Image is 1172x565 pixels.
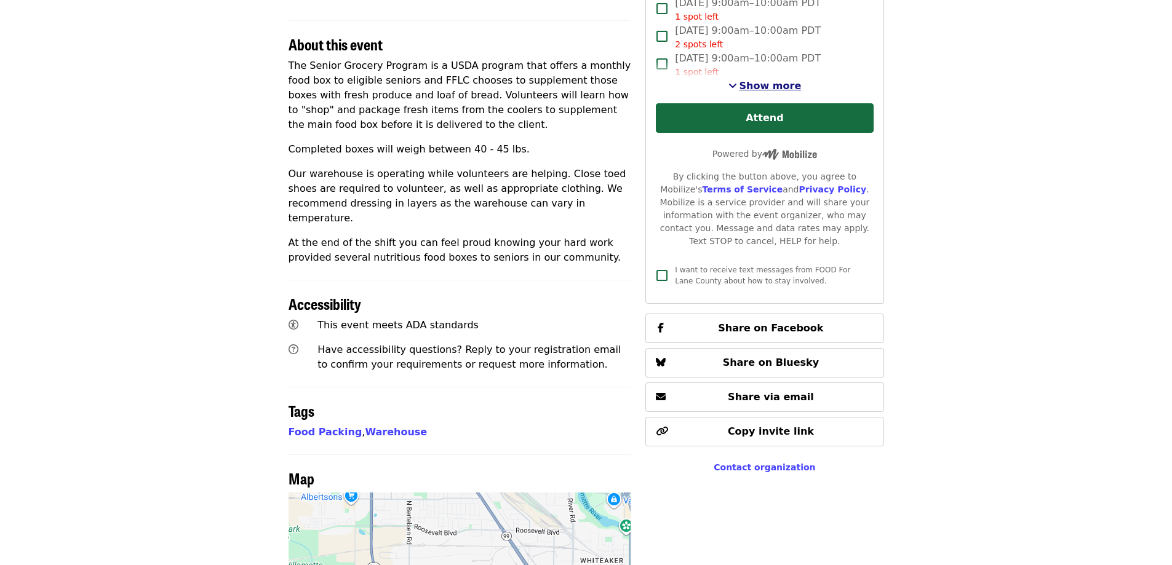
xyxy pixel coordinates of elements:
[656,103,873,133] button: Attend
[675,39,723,49] span: 2 spots left
[656,170,873,248] div: By clicking the button above, you agree to Mobilize's and . Mobilize is a service provider and wi...
[675,51,821,79] span: [DATE] 9:00am–10:00am PDT
[289,58,631,132] p: The Senior Grocery Program is a USDA program that offers a monthly food box to eligible seniors a...
[739,80,802,92] span: Show more
[289,426,362,438] a: Food Packing
[762,149,817,160] img: Powered by Mobilize
[718,322,823,334] span: Share on Facebook
[675,266,850,285] span: I want to receive text messages from FOOD For Lane County about how to stay involved.
[289,293,361,314] span: Accessibility
[289,400,314,421] span: Tags
[317,344,621,370] span: Have accessibility questions? Reply to your registration email to confirm your requirements or re...
[289,235,631,265] p: At the end of the shift you can feel proud knowing your hard work provided several nutritious foo...
[289,142,631,157] p: Completed boxes will weigh between 40 - 45 lbs.
[712,149,817,159] span: Powered by
[645,417,883,446] button: Copy invite link
[728,425,814,437] span: Copy invite link
[289,467,314,489] span: Map
[289,344,298,355] i: question-circle icon
[645,382,883,412] button: Share via email
[714,462,815,472] a: Contact organization
[289,319,298,331] i: universal-access icon
[728,391,814,403] span: Share via email
[317,319,479,331] span: This event meets ADA standards
[675,23,821,51] span: [DATE] 9:00am–10:00am PDT
[289,33,383,55] span: About this event
[289,167,631,226] p: Our warehouse is operating while volunteers are helping. Close toed shoes are required to volunte...
[675,12,719,22] span: 1 spot left
[289,426,365,438] span: ,
[645,314,883,343] button: Share on Facebook
[365,426,427,438] a: Warehouse
[675,67,719,77] span: 1 spot left
[728,79,802,93] button: See more timeslots
[702,184,783,194] a: Terms of Service
[645,348,883,377] button: Share on Bluesky
[723,357,819,368] span: Share on Bluesky
[799,184,866,194] a: Privacy Policy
